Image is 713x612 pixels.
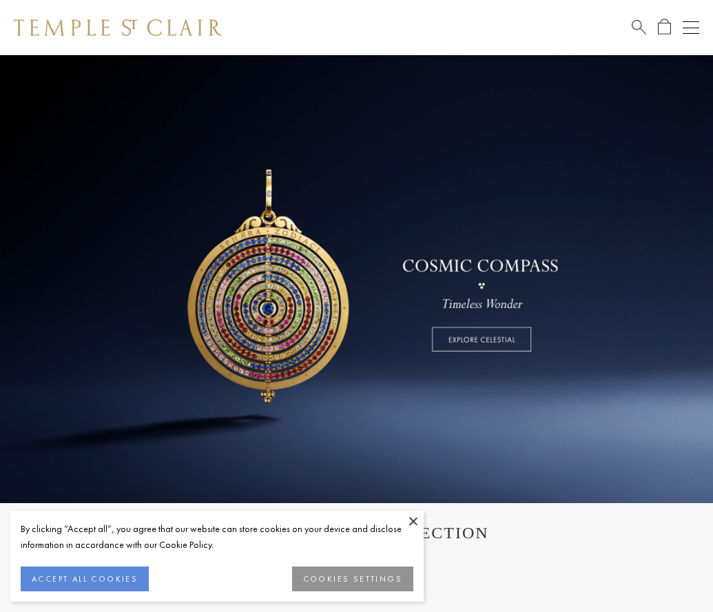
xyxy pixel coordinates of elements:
button: Open navigation [683,19,699,36]
div: By clicking “Accept all”, you agree that our website can store cookies on your device and disclos... [21,521,413,553]
a: Open Shopping Bag [658,19,671,36]
button: COOKIES SETTINGS [292,567,413,591]
a: Search [632,19,646,36]
img: Temple St. Clair [14,19,222,36]
button: ACCEPT ALL COOKIES [21,567,149,591]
